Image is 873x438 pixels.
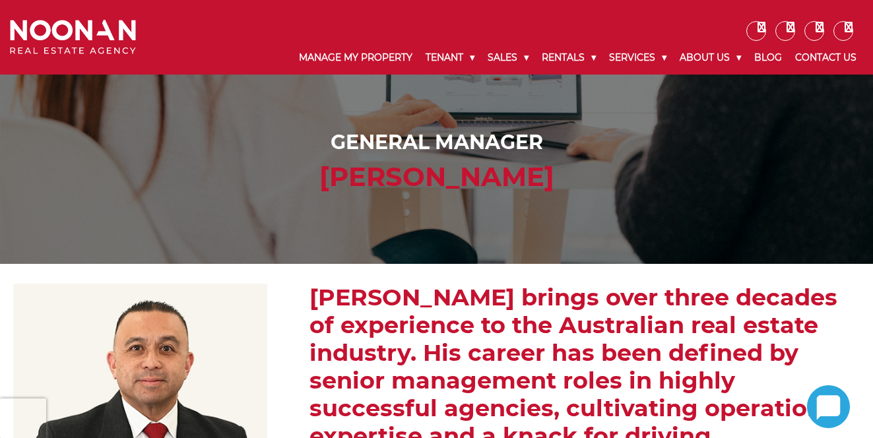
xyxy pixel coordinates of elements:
[748,41,789,75] a: Blog
[13,161,860,193] h2: [PERSON_NAME]
[419,41,481,75] a: Tenant
[535,41,602,75] a: Rentals
[10,20,136,55] img: Noonan Real Estate Agency
[673,41,748,75] a: About Us
[602,41,673,75] a: Services
[789,41,863,75] a: Contact Us
[13,131,860,154] h1: General Manager
[481,41,535,75] a: Sales
[292,41,419,75] a: Manage My Property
